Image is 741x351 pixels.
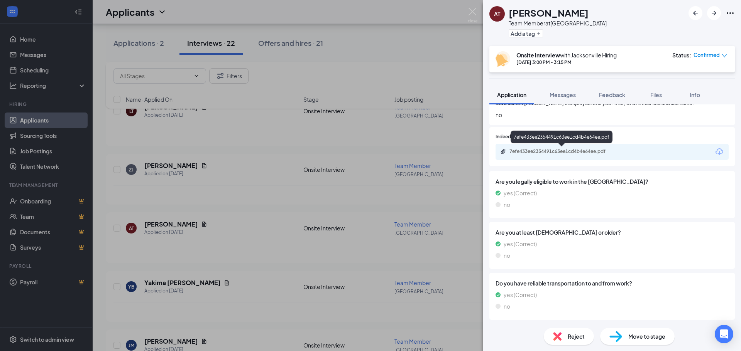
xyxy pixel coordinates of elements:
span: Do you have reliable transportation to and from work? [496,279,729,287]
button: ArrowRight [707,6,721,20]
span: Application [497,91,526,98]
div: with Jacksonville Hiring [516,51,617,59]
button: PlusAdd a tag [509,29,543,37]
span: Indeed Resume [496,133,530,141]
span: Info [690,91,700,98]
span: Are you at least [DEMOGRAPHIC_DATA] or older? [496,228,729,237]
svg: Ellipses [726,8,735,18]
span: no [504,302,510,311]
b: Onsite Interview [516,52,560,59]
span: no [496,111,729,119]
button: ArrowLeftNew [689,6,702,20]
span: down [722,53,727,59]
span: yes (Correct) [504,189,537,197]
div: Status : [672,51,691,59]
span: Are you legally eligible to work in the [GEOGRAPHIC_DATA]? [496,177,729,186]
span: yes (Correct) [504,291,537,299]
span: Files [650,91,662,98]
svg: Paperclip [500,148,506,155]
span: no [504,251,510,260]
span: yes (Correct) [504,240,537,248]
span: Confirmed [694,51,720,59]
svg: Download [715,147,724,156]
div: AT [494,10,500,18]
svg: ArrowRight [709,8,719,18]
div: Team Member at [GEOGRAPHIC_DATA] [509,19,607,27]
div: 7efe433ee2354491c63ee1cd4b4e64ee.pdf [509,148,617,155]
a: Paperclip7efe433ee2354491c63ee1cd4b4e64ee.pdf [500,148,625,156]
span: Reject [568,332,585,341]
h1: [PERSON_NAME] [509,6,589,19]
span: Messages [550,91,576,98]
span: Feedback [599,91,625,98]
span: no [504,200,510,209]
div: [DATE] 3:00 PM - 3:15 PM [516,59,617,65]
div: Open Intercom Messenger [715,325,733,343]
span: Move to stage [628,332,665,341]
svg: ArrowLeftNew [691,8,700,18]
svg: Plus [536,31,541,36]
div: 7efe433ee2354491c63ee1cd4b4e64ee.pdf [511,131,612,143]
